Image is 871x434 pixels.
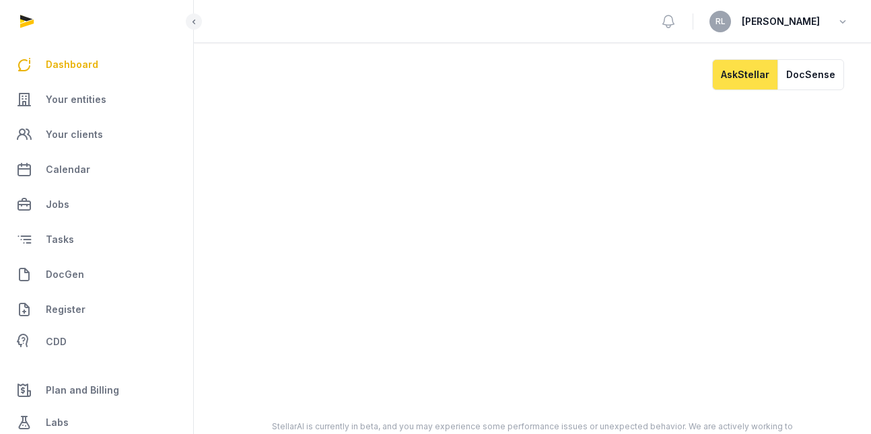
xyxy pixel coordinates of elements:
span: [PERSON_NAME] [742,13,820,30]
a: Dashboard [11,48,182,81]
a: DocGen [11,258,182,291]
a: Calendar [11,153,182,186]
button: RL [709,11,731,32]
span: Plan and Billing [46,382,119,398]
a: Jobs [11,188,182,221]
button: DocSense [777,59,844,90]
span: Dashboard [46,57,98,73]
span: Register [46,301,85,318]
a: Plan and Billing [11,374,182,406]
span: Your clients [46,126,103,143]
a: Register [11,293,182,326]
button: AskStellar [712,59,777,90]
a: Tasks [11,223,182,256]
span: Calendar [46,161,90,178]
span: Tasks [46,231,74,248]
span: Labs [46,414,69,431]
span: CDD [46,334,67,350]
span: DocGen [46,266,84,283]
span: Jobs [46,196,69,213]
a: Your clients [11,118,182,151]
a: CDD [11,328,182,355]
span: RL [716,17,726,26]
a: Your entities [11,83,182,116]
span: Your entities [46,92,106,108]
